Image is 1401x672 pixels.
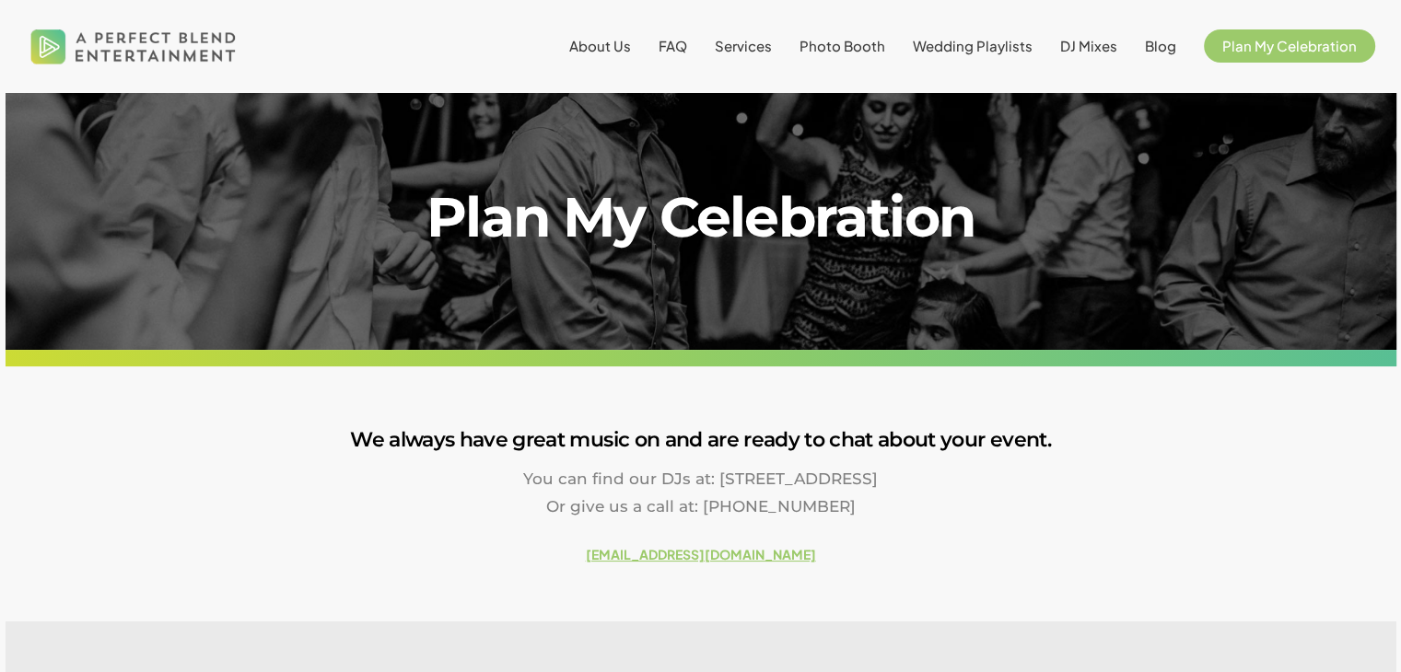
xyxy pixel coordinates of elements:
span: Or give us a call at: [PHONE_NUMBER] [546,497,856,516]
a: Plan My Celebration [1204,39,1375,53]
span: Blog [1145,37,1176,54]
span: About Us [569,37,631,54]
a: About Us [569,39,631,53]
a: DJ Mixes [1060,39,1117,53]
a: Wedding Playlists [913,39,1033,53]
a: Services [715,39,772,53]
a: Photo Booth [800,39,885,53]
span: Wedding Playlists [913,37,1033,54]
h1: Plan My Celebration [278,190,1123,245]
a: [EMAIL_ADDRESS][DOMAIN_NAME] [586,546,816,562]
h3: We always have great music on and are ready to chat about your event. [6,423,1396,458]
span: FAQ [659,37,687,54]
a: FAQ [659,39,687,53]
span: Services [715,37,772,54]
span: You can find our DJs at: [STREET_ADDRESS] [523,469,878,488]
span: Photo Booth [800,37,885,54]
a: Blog [1145,39,1176,53]
span: DJ Mixes [1060,37,1117,54]
span: Plan My Celebration [1222,37,1357,54]
img: A Perfect Blend Entertainment [26,13,241,79]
